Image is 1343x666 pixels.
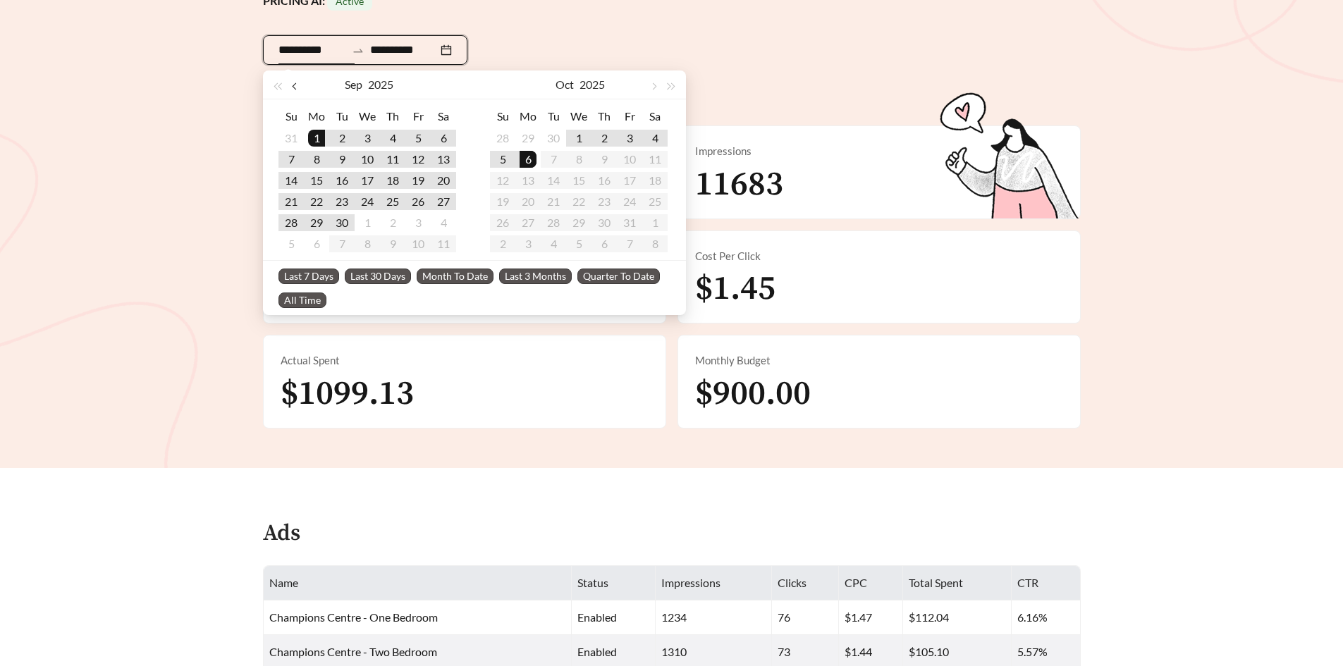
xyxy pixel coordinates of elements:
td: 2025-09-03 [355,128,380,149]
td: 1234 [656,600,772,635]
td: 2025-09-27 [431,191,456,212]
td: 2025-09-15 [304,170,329,191]
td: 2025-10-01 [566,128,591,149]
span: Last 3 Months [499,269,572,284]
span: $900.00 [695,373,811,415]
div: 4 [384,130,401,147]
span: Last 7 Days [278,269,339,284]
td: $1.47 [839,600,903,635]
span: Month To Date [417,269,493,284]
span: Champions Centre - One Bedroom [269,610,438,624]
div: 11 [384,151,401,168]
td: 2025-10-04 [642,128,668,149]
td: 2025-09-28 [278,212,304,233]
td: 2025-09-19 [405,170,431,191]
div: 19 [410,172,427,189]
div: 29 [520,130,536,147]
button: Sep [345,70,362,99]
div: 6 [308,235,325,252]
th: Sa [431,105,456,128]
td: 2025-09-30 [329,212,355,233]
span: CTR [1017,576,1038,589]
div: 6 [520,151,536,168]
th: Sa [642,105,668,128]
td: 2025-10-05 [278,233,304,254]
td: 2025-09-29 [515,128,541,149]
td: 2025-09-06 [431,128,456,149]
td: 2025-09-07 [278,149,304,170]
div: 7 [283,151,300,168]
td: 2025-09-11 [380,149,405,170]
div: 2 [384,214,401,231]
td: 6.16% [1012,600,1081,635]
td: 2025-10-04 [431,212,456,233]
div: 8 [308,151,325,168]
span: CPC [845,576,867,589]
td: 2025-09-24 [355,191,380,212]
th: Clicks [772,566,839,600]
div: 30 [333,214,350,231]
div: 16 [333,172,350,189]
td: 2025-10-02 [591,128,617,149]
button: 2025 [579,70,605,99]
div: 4 [646,130,663,147]
div: 3 [359,130,376,147]
div: 31 [283,130,300,147]
div: 29 [308,214,325,231]
button: Oct [556,70,574,99]
div: 3 [621,130,638,147]
td: 2025-09-14 [278,170,304,191]
span: enabled [577,610,617,624]
td: 2025-10-05 [490,149,515,170]
div: 1 [570,130,587,147]
td: 76 [772,600,839,635]
th: Status [572,566,656,600]
th: Su [490,105,515,128]
td: 2025-09-18 [380,170,405,191]
div: 12 [410,151,427,168]
span: swap-right [352,44,364,57]
div: 17 [359,172,376,189]
td: 2025-09-29 [304,212,329,233]
div: 30 [545,130,562,147]
div: 5 [410,130,427,147]
td: $112.04 [903,600,1011,635]
div: 22 [308,193,325,210]
td: 2025-10-02 [380,212,405,233]
td: 2025-09-08 [304,149,329,170]
th: Mo [515,105,541,128]
div: Impressions [695,143,1063,159]
div: 2 [596,130,613,147]
td: 2025-09-16 [329,170,355,191]
th: Th [591,105,617,128]
span: All Time [278,292,326,308]
td: 2025-09-10 [355,149,380,170]
td: 2025-09-20 [431,170,456,191]
th: Name [264,566,572,600]
div: 18 [384,172,401,189]
div: 1 [308,130,325,147]
div: 26 [410,193,427,210]
div: 6 [435,130,452,147]
td: 2025-09-01 [304,128,329,149]
td: 2025-10-06 [304,233,329,254]
div: 15 [308,172,325,189]
div: 14 [283,172,300,189]
td: 2025-09-13 [431,149,456,170]
div: 5 [283,235,300,252]
td: 2025-09-25 [380,191,405,212]
td: 2025-10-03 [617,128,642,149]
td: 2025-10-03 [405,212,431,233]
th: Tu [329,105,355,128]
span: enabled [577,645,617,658]
div: 20 [435,172,452,189]
th: Su [278,105,304,128]
td: 2025-09-21 [278,191,304,212]
h4: Ads [263,522,300,546]
div: 28 [283,214,300,231]
td: 2025-09-12 [405,149,431,170]
td: 2025-09-17 [355,170,380,191]
div: Cost Per Click [695,248,1063,264]
th: Th [380,105,405,128]
div: 10 [359,151,376,168]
